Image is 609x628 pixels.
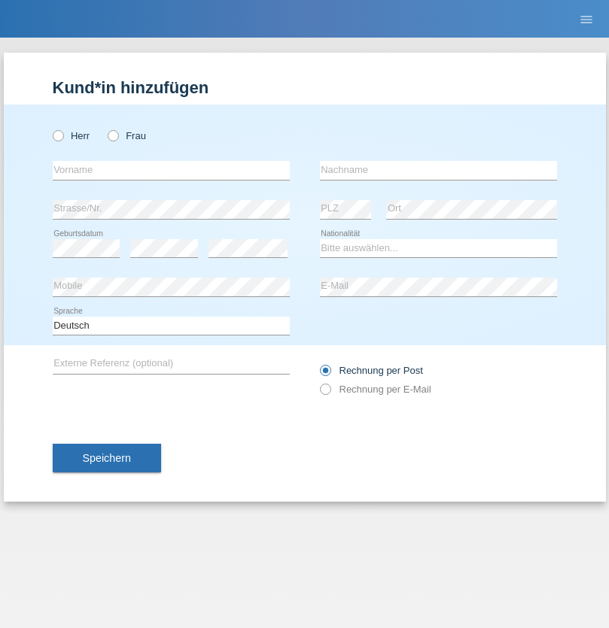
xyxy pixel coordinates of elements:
a: menu [571,14,601,23]
label: Rechnung per Post [320,365,423,376]
button: Speichern [53,444,161,472]
input: Herr [53,130,62,140]
input: Rechnung per Post [320,365,330,384]
label: Rechnung per E-Mail [320,384,431,395]
h1: Kund*in hinzufügen [53,78,557,97]
label: Herr [53,130,90,141]
label: Frau [108,130,146,141]
i: menu [579,12,594,27]
span: Speichern [83,452,131,464]
input: Frau [108,130,117,140]
input: Rechnung per E-Mail [320,384,330,402]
